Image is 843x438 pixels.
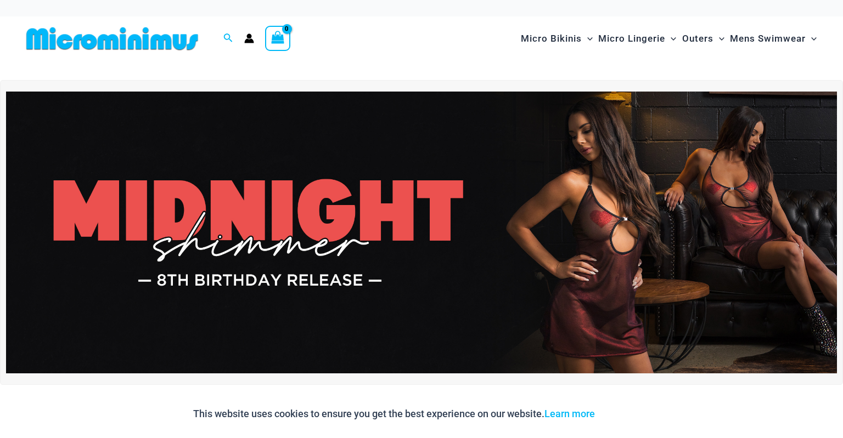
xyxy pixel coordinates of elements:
[265,26,290,51] a: View Shopping Cart, empty
[516,20,821,57] nav: Site Navigation
[22,26,203,51] img: MM SHOP LOGO FLAT
[679,22,727,55] a: OutersMenu ToggleMenu Toggle
[244,33,254,43] a: Account icon link
[727,22,819,55] a: Mens SwimwearMenu ToggleMenu Toggle
[713,25,724,53] span: Menu Toggle
[603,401,650,427] button: Accept
[595,22,679,55] a: Micro LingerieMenu ToggleMenu Toggle
[223,32,233,45] a: Search icon link
[518,22,595,55] a: Micro BikinisMenu ToggleMenu Toggle
[598,25,665,53] span: Micro Lingerie
[806,25,817,53] span: Menu Toggle
[665,25,676,53] span: Menu Toggle
[730,25,806,53] span: Mens Swimwear
[544,408,595,419] a: Learn more
[6,92,837,374] img: Midnight Shimmer Red Dress
[582,25,593,53] span: Menu Toggle
[521,25,582,53] span: Micro Bikinis
[682,25,713,53] span: Outers
[193,406,595,422] p: This website uses cookies to ensure you get the best experience on our website.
